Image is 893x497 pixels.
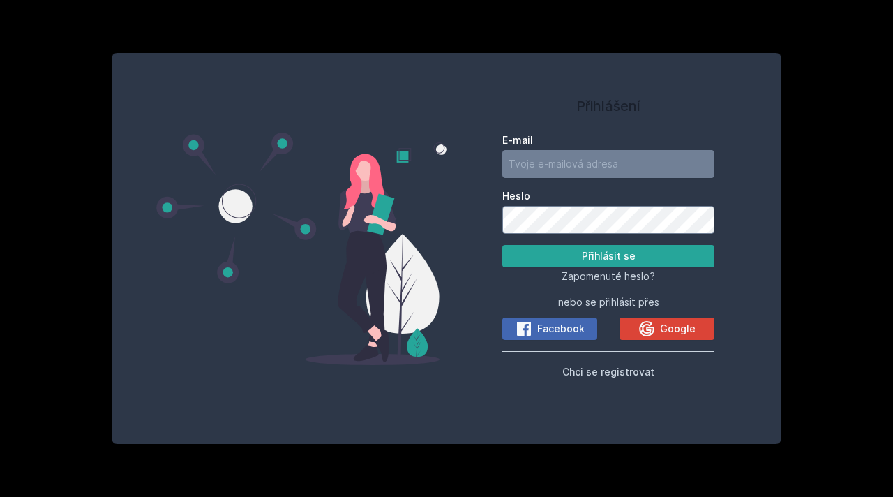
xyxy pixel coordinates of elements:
span: Google [660,322,696,336]
button: Přihlásit se [502,245,714,267]
span: Zapomenuté heslo? [562,270,655,282]
button: Facebook [502,318,597,340]
button: Chci se registrovat [562,363,654,380]
label: Heslo [502,189,714,203]
span: nebo se přihlásit přes [558,295,659,309]
input: Tvoje e-mailová adresa [502,150,714,178]
span: Chci se registrovat [562,366,654,378]
h1: Přihlášení [502,96,714,117]
span: Facebook [537,322,585,336]
label: E-mail [502,133,714,147]
button: Google [620,318,714,340]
